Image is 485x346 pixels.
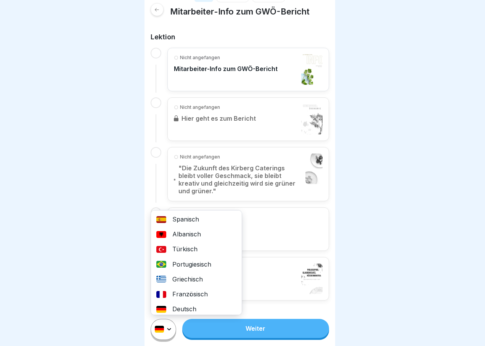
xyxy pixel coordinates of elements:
[174,65,278,73] p: Mitarbeiter-Info zum GWÖ-Bericht
[151,302,242,317] div: Deutsch
[151,287,242,302] div: Französisch
[151,257,242,272] div: Portugiesisch
[156,276,166,283] img: gr.svg
[151,227,242,242] div: Albanisch
[156,291,166,298] img: fr.svg
[180,54,220,61] p: Nicht angefangen
[151,212,242,227] div: Spanisch
[156,231,166,238] img: al.svg
[151,242,242,257] div: Türkisch
[156,306,166,313] img: de.svg
[151,272,242,287] div: Griechisch
[156,246,166,253] img: tr.svg
[156,216,166,223] img: es.svg
[156,261,166,268] img: br.svg
[301,54,323,85] img: blpg9xgwzdgum7yqgqdctx3u.png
